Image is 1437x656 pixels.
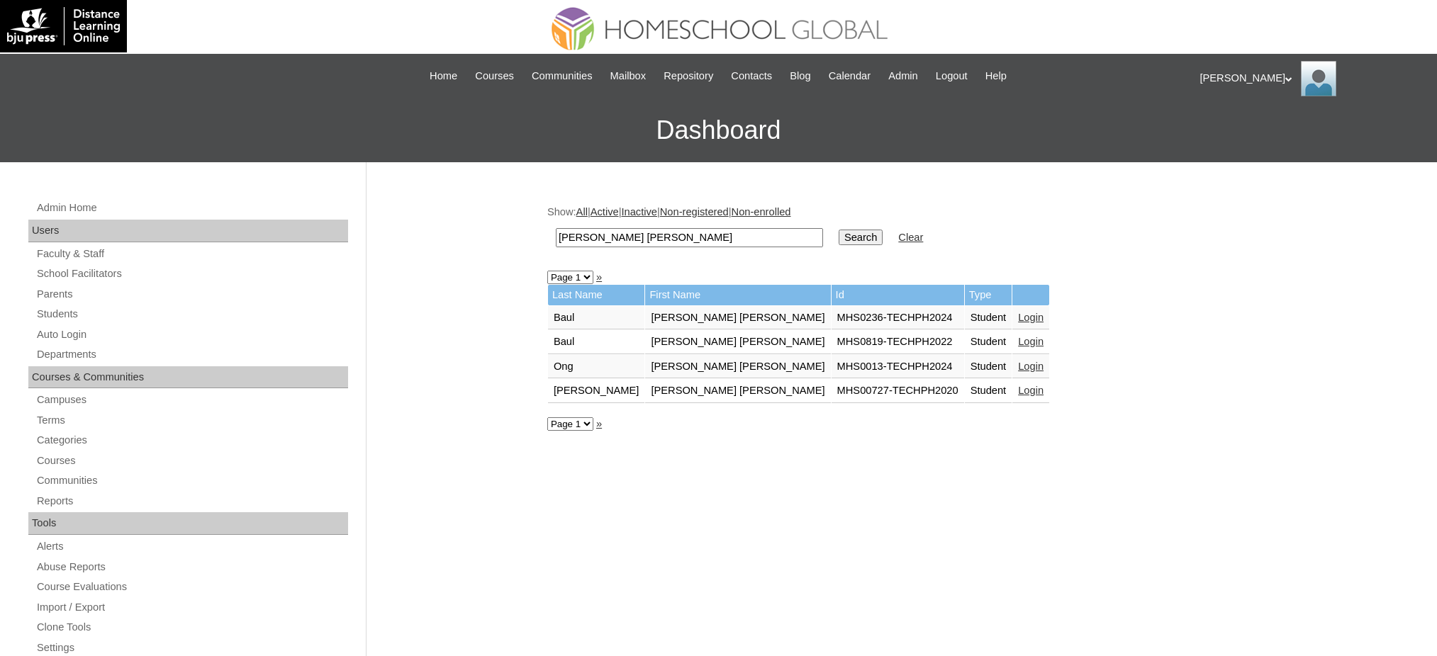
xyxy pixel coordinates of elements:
td: MHS0236-TECHPH2024 [832,306,964,330]
span: Mailbox [610,68,647,84]
img: Ariane Ebuen [1301,61,1336,96]
a: » [596,271,602,283]
a: Clone Tools [35,618,348,636]
a: Non-enrolled [732,206,791,217]
a: Admin [881,68,925,84]
span: Blog [790,68,810,84]
a: Active [591,206,619,217]
a: Faculty & Staff [35,245,348,263]
div: Courses & Communities [28,366,348,389]
a: Clear [898,232,923,243]
td: [PERSON_NAME] [PERSON_NAME] [645,355,830,379]
td: Student [965,306,1012,330]
td: Baul [548,330,645,354]
td: Last Name [548,285,645,305]
a: Repository [656,68,720,84]
td: Baul [548,306,645,330]
span: Help [985,68,1007,84]
span: Communities [532,68,593,84]
span: Contacts [731,68,772,84]
a: Auto Login [35,326,348,344]
div: [PERSON_NAME] [1200,61,1424,96]
a: Students [35,305,348,323]
span: Logout [936,68,968,84]
a: Login [1018,361,1044,372]
input: Search [839,230,883,245]
td: [PERSON_NAME] [PERSON_NAME] [645,306,830,330]
td: Student [965,355,1012,379]
a: Parents [35,285,348,303]
a: Login [1018,385,1044,396]
a: Import / Export [35,599,348,616]
a: Abuse Reports [35,558,348,576]
input: Search [556,228,823,247]
a: Alerts [35,538,348,555]
a: Communities [525,68,600,84]
a: Departments [35,346,348,363]
a: Calendar [822,68,878,84]
a: Help [978,68,1014,84]
a: Mailbox [603,68,654,84]
a: Contacts [724,68,779,84]
a: Reports [35,492,348,510]
td: Type [965,285,1012,305]
div: Show: | | | | [547,205,1249,255]
a: Categories [35,431,348,449]
a: School Facilitators [35,265,348,283]
a: Communities [35,472,348,490]
a: Logout [929,68,975,84]
a: Home [423,68,464,84]
td: Student [965,330,1012,354]
a: Campuses [35,391,348,409]
td: Student [965,379,1012,403]
div: Tools [28,512,348,535]
td: [PERSON_NAME] [PERSON_NAME] [645,330,830,354]
a: Inactive [621,206,657,217]
td: MHS0013-TECHPH2024 [832,355,964,379]
a: Blog [783,68,817,84]
td: Ong [548,355,645,379]
td: [PERSON_NAME] [PERSON_NAME] [645,379,830,403]
span: Home [430,68,457,84]
a: Admin Home [35,199,348,217]
a: Terms [35,412,348,429]
span: Admin [888,68,918,84]
h3: Dashboard [7,98,1430,162]
span: Courses [475,68,514,84]
td: First Name [645,285,830,305]
a: Non-registered [660,206,729,217]
td: [PERSON_NAME] [548,379,645,403]
a: All [576,206,588,217]
span: Repository [664,68,713,84]
a: Courses [35,452,348,470]
td: MHS0819-TECHPH2022 [832,330,964,354]
td: MHS00727-TECHPH2020 [832,379,964,403]
img: logo-white.png [7,7,120,45]
a: » [596,418,602,429]
a: Login [1018,336,1044,347]
td: Id [832,285,964,305]
div: Users [28,220,348,242]
span: Calendar [829,68,871,84]
a: Course Evaluations [35,578,348,596]
a: Login [1018,312,1044,323]
a: Courses [468,68,521,84]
